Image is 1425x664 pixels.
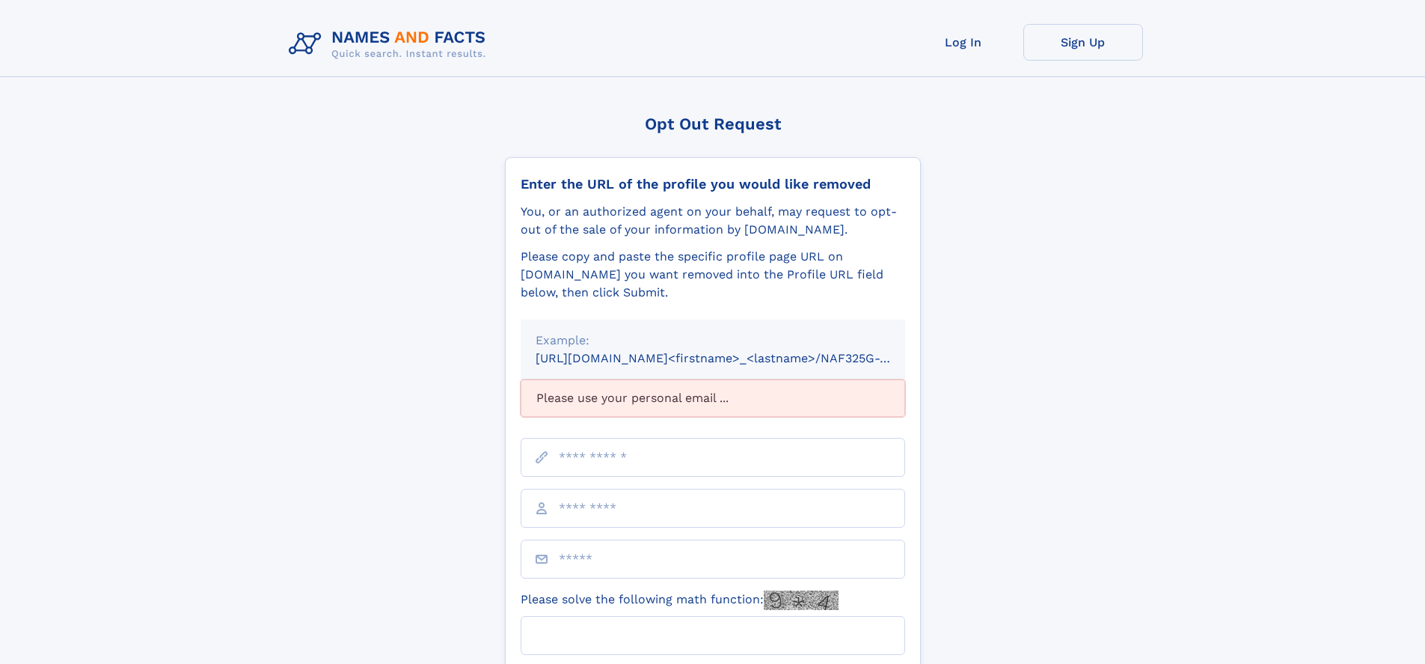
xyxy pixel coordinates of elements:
div: Please use your personal email ... [521,380,905,417]
div: Please copy and paste the specific profile page URL on [DOMAIN_NAME] you want removed into the Pr... [521,248,905,302]
div: You, or an authorized agent on your behalf, may request to opt-out of the sale of your informatio... [521,203,905,239]
a: Log In [904,24,1023,61]
div: Opt Out Request [505,115,921,133]
div: Example: [536,332,890,350]
a: Sign Up [1023,24,1143,61]
div: Enter the URL of the profile you would like removed [521,176,905,192]
label: Please solve the following math function: [521,591,839,610]
small: [URL][DOMAIN_NAME]<firstname>_<lastname>/NAF325G-xxxxxxxx [536,351,934,365]
img: Logo Names and Facts [283,24,498,64]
